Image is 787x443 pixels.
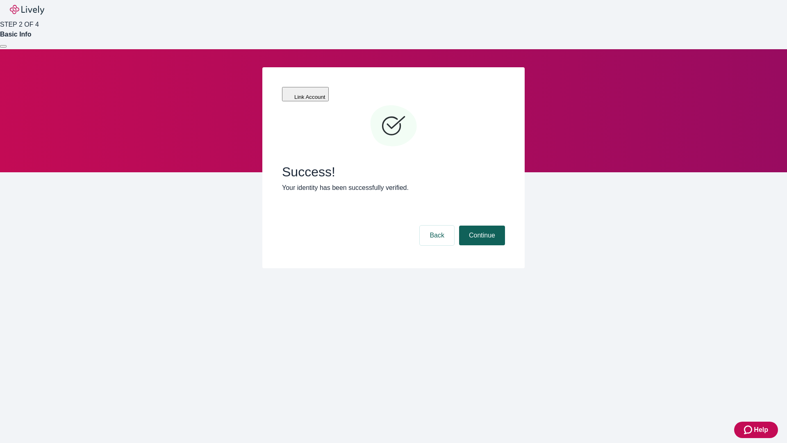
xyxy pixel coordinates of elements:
button: Back [420,226,454,245]
img: Lively [10,5,44,15]
button: Continue [459,226,505,245]
p: Your identity has been successfully verified. [282,183,505,193]
svg: Zendesk support icon [744,425,754,435]
button: Zendesk support iconHelp [734,422,778,438]
span: Success! [282,164,505,180]
span: Help [754,425,768,435]
svg: Checkmark icon [369,102,418,151]
button: Link Account [282,87,329,101]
